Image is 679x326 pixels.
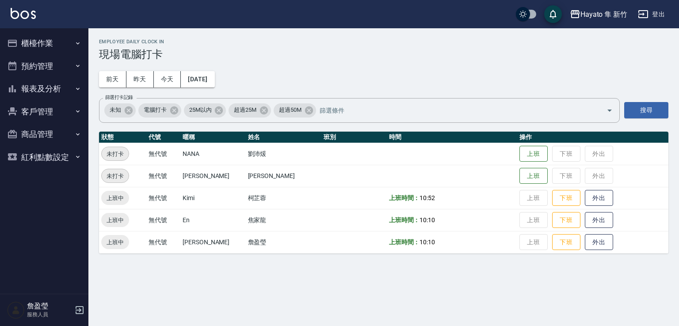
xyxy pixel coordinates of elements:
[420,194,435,201] span: 10:52
[7,301,25,319] img: Person
[180,165,246,187] td: [PERSON_NAME]
[102,171,129,181] span: 未打卡
[389,239,420,246] b: 上班時間：
[4,77,85,100] button: 報表及分析
[519,146,548,162] button: 上班
[321,132,387,143] th: 班別
[517,132,668,143] th: 操作
[180,187,246,209] td: Kimi
[4,123,85,146] button: 商品管理
[580,9,627,20] div: Hayato 隼 新竹
[552,212,580,228] button: 下班
[246,143,322,165] td: 劉沛煖
[99,71,126,87] button: 前天
[99,39,668,45] h2: Employee Daily Clock In
[246,231,322,253] td: 詹盈瑩
[389,216,420,224] b: 上班時間：
[603,103,617,118] button: Open
[552,190,580,206] button: 下班
[420,239,435,246] span: 10:10
[102,149,129,159] span: 未打卡
[4,32,85,55] button: 櫃檯作業
[101,216,129,225] span: 上班中
[11,8,36,19] img: Logo
[552,234,580,250] button: 下班
[104,106,126,114] span: 未知
[101,238,129,247] span: 上班中
[585,190,613,206] button: 外出
[146,231,180,253] td: 無代號
[146,187,180,209] td: 無代號
[544,5,562,23] button: save
[180,132,246,143] th: 暱稱
[4,55,85,78] button: 預約管理
[146,165,180,187] td: 無代號
[101,193,129,203] span: 上班中
[246,187,322,209] td: 柯芷蓉
[180,209,246,231] td: En
[519,168,548,184] button: 上班
[274,103,316,118] div: 超過50M
[181,71,214,87] button: [DATE]
[27,311,72,318] p: 服務人員
[585,212,613,228] button: 外出
[138,103,181,118] div: 電腦打卡
[4,100,85,123] button: 客戶管理
[317,102,591,118] input: 篩選條件
[146,143,180,165] td: 無代號
[420,216,435,224] span: 10:10
[634,6,668,23] button: 登出
[104,103,136,118] div: 未知
[566,5,631,23] button: Hayato 隼 新竹
[624,102,668,118] button: 搜尋
[105,94,133,101] label: 篩選打卡記錄
[246,209,322,231] td: 焦家龍
[27,302,72,311] h5: 詹盈瑩
[180,231,246,253] td: [PERSON_NAME]
[180,143,246,165] td: NANA
[274,106,307,114] span: 超過50M
[154,71,181,87] button: 今天
[246,132,322,143] th: 姓名
[99,48,668,61] h3: 現場電腦打卡
[585,234,613,250] button: 外出
[126,71,154,87] button: 昨天
[99,132,146,143] th: 狀態
[229,103,271,118] div: 超過25M
[229,106,262,114] span: 超過25M
[246,165,322,187] td: [PERSON_NAME]
[146,209,180,231] td: 無代號
[138,106,172,114] span: 電腦打卡
[184,106,217,114] span: 25M以內
[184,103,226,118] div: 25M以內
[387,132,517,143] th: 時間
[146,132,180,143] th: 代號
[389,194,420,201] b: 上班時間：
[4,146,85,169] button: 紅利點數設定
